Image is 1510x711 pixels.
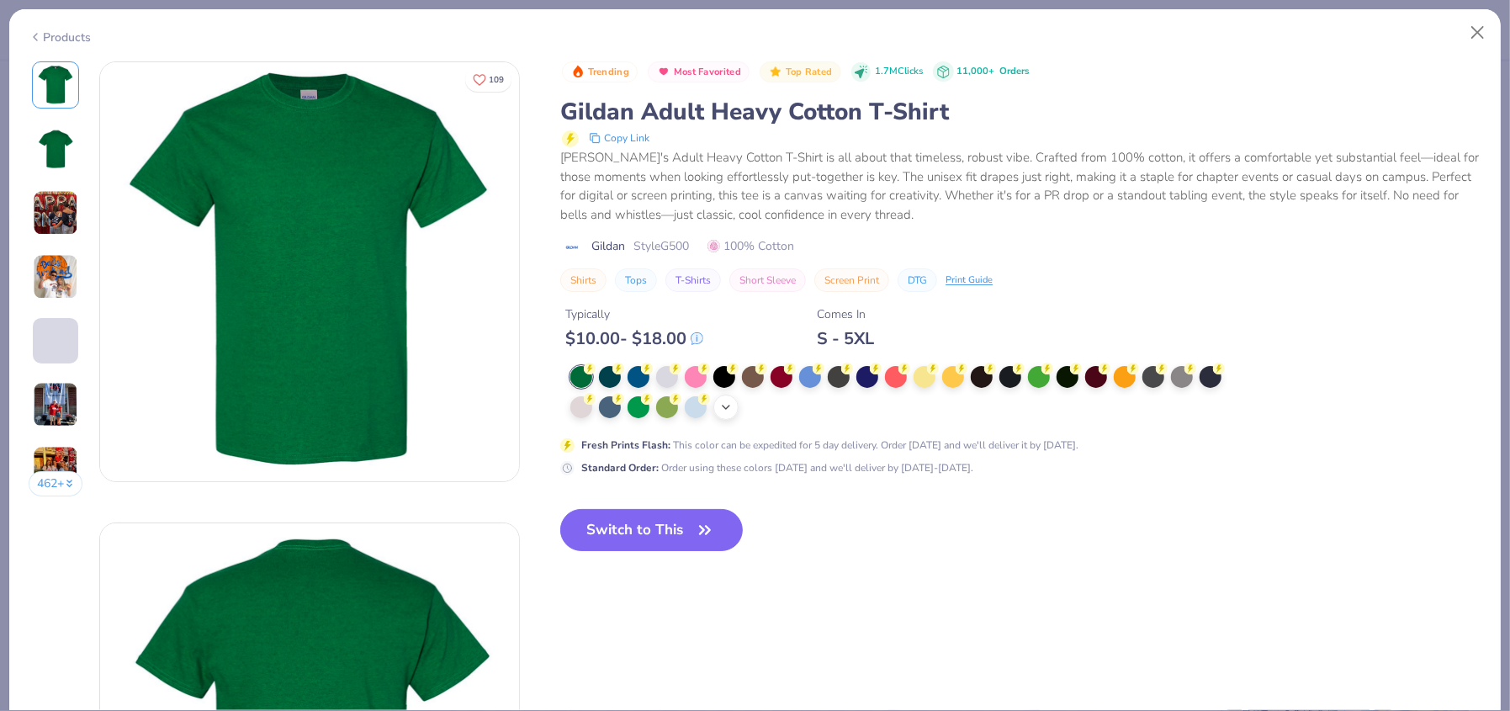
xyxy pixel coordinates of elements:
button: copy to clipboard [584,128,654,148]
img: User generated content [33,382,78,427]
button: Badge Button [760,61,840,83]
span: Style G500 [633,237,689,255]
button: Like [465,67,511,92]
div: This color can be expedited for 5 day delivery. Order [DATE] and we'll deliver it by [DATE]. [581,438,1078,453]
span: Top Rated [786,67,833,77]
div: Comes In [817,305,874,323]
button: T-Shirts [665,268,721,292]
div: [PERSON_NAME]'s Adult Heavy Cotton T-Shirt is all about that timeless, robust vibe. Crafted from ... [560,148,1481,224]
button: DTG [898,268,937,292]
img: Back [35,129,76,169]
div: Gildan Adult Heavy Cotton T-Shirt [560,96,1481,128]
button: Tops [615,268,657,292]
img: User generated content [33,363,35,409]
div: Products [29,29,92,46]
div: 11,000+ [957,65,1030,79]
div: Print Guide [946,273,993,288]
button: Close [1462,17,1494,49]
img: User generated content [33,254,78,300]
img: User generated content [33,446,78,491]
strong: Standard Order : [581,461,659,475]
span: 1.7M Clicks [875,65,923,79]
span: Gildan [591,237,625,255]
div: $ 10.00 - $ 18.00 [565,328,703,349]
button: Short Sleeve [729,268,806,292]
img: brand logo [560,241,583,254]
strong: Fresh Prints Flash : [581,438,670,452]
img: User generated content [33,190,78,236]
img: Front [35,65,76,105]
span: 100% Cotton [707,237,794,255]
button: Badge Button [562,61,638,83]
button: 462+ [29,471,83,496]
img: Most Favorited sort [657,65,670,78]
span: Orders [1000,65,1030,77]
div: S - 5XL [817,328,874,349]
img: Trending sort [571,65,585,78]
span: Trending [588,67,629,77]
button: Screen Print [814,268,889,292]
div: Typically [565,305,703,323]
span: Most Favorited [674,67,741,77]
img: Top Rated sort [769,65,782,78]
button: Shirts [560,268,607,292]
div: Order using these colors [DATE] and we'll deliver by [DATE]-[DATE]. [581,460,973,475]
img: Front [100,62,519,481]
button: Badge Button [648,61,750,83]
span: 109 [489,76,504,84]
button: Switch to This [560,509,743,551]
